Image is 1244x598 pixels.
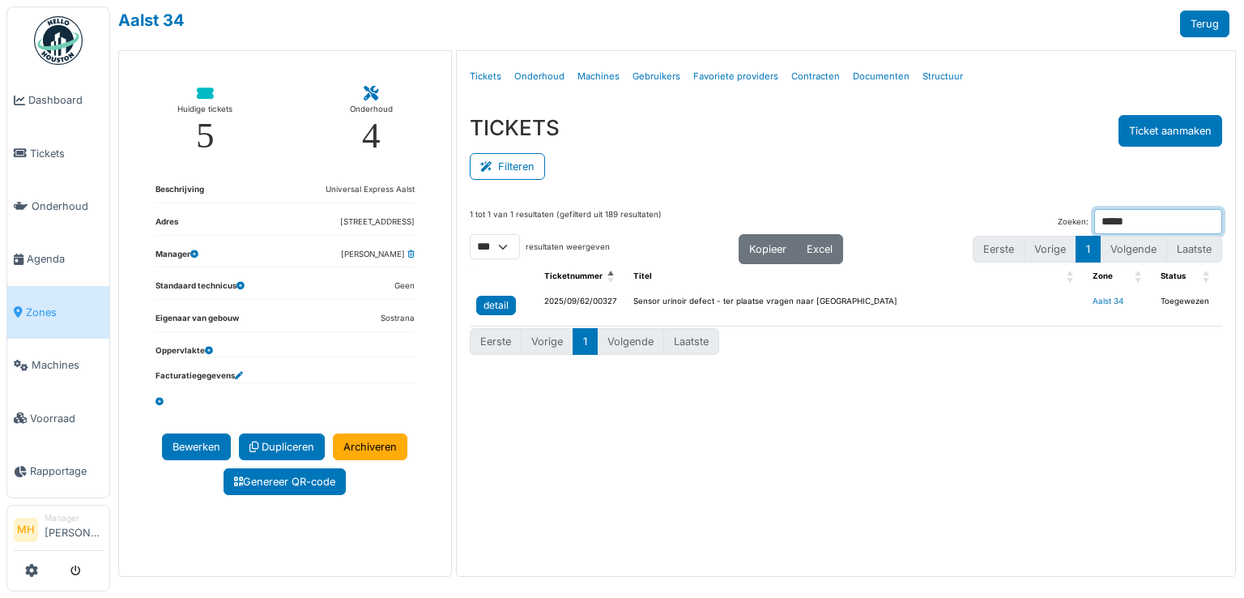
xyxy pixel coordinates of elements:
span: Tickets [30,146,103,161]
a: Archiveren [333,434,407,460]
a: Machines [571,58,626,96]
a: Documenten [846,58,916,96]
span: Zone: Activate to sort [1135,264,1144,289]
div: Huidige tickets [177,101,232,117]
a: Tickets [7,126,109,179]
a: Onderhoud 4 [337,74,406,167]
span: Onderhoud [32,199,103,214]
a: Dupliceren [239,434,325,460]
a: Dashboard [7,74,109,126]
a: Structuur [916,58,969,96]
button: Filteren [470,153,545,180]
label: Zoeken: [1058,216,1088,229]
a: detail [476,296,516,315]
button: Ticket aanmaken [1118,115,1222,147]
span: Ticketnummer [544,271,603,280]
dd: [PERSON_NAME] [341,249,415,261]
a: Machines [7,339,109,391]
span: Zones [26,305,103,320]
td: Toegewezen [1154,289,1222,327]
dt: Standaard technicus [155,280,245,299]
span: Titel [633,271,652,280]
button: Excel [796,234,843,264]
h3: TICKETS [470,115,560,140]
a: Rapportage [7,445,109,498]
span: Zone [1093,271,1113,280]
span: Dashboard [28,92,103,108]
nav: pagination [470,328,719,355]
a: Contracten [785,58,846,96]
span: Excel [807,243,833,255]
span: Titel: Activate to sort [1067,264,1076,289]
a: Gebruikers [626,58,687,96]
div: Manager [45,512,103,524]
a: Aalst 34 [1093,297,1123,305]
div: Onderhoud [350,101,393,117]
a: Onderhoud [7,180,109,233]
span: Agenda [27,251,103,267]
dd: [STREET_ADDRESS] [340,216,415,229]
a: Voorraad [7,391,109,444]
span: Rapportage [30,463,103,479]
span: Voorraad [30,411,103,426]
td: Sensor urinoir defect - ter plaatse vragen naar [GEOGRAPHIC_DATA] [627,289,1086,327]
button: Kopieer [739,234,797,264]
span: Status [1161,271,1186,280]
a: Tickets [463,58,508,96]
dd: Sostrana [381,313,415,325]
a: Agenda [7,233,109,285]
nav: pagination [973,236,1222,263]
dt: Eigenaar van gebouw [155,313,239,331]
div: 4 [362,117,381,154]
td: 2025/09/62/00327 [538,289,627,327]
dd: Geen [394,280,415,293]
span: Status: Activate to sort [1203,264,1212,289]
dt: Manager [155,249,198,267]
dt: Facturatiegegevens [155,370,243,382]
li: [PERSON_NAME] [45,512,103,547]
span: Kopieer [749,243,786,255]
div: detail [484,298,509,313]
a: Terug [1180,11,1229,37]
li: MH [14,518,38,542]
span: Machines [32,357,103,373]
a: Bewerken [162,434,231,460]
button: 1 [1076,236,1101,263]
dd: Universal Express Aalst [326,184,415,196]
label: resultaten weergeven [526,241,610,254]
button: 1 [573,328,598,355]
a: Onderhoud [508,58,571,96]
dt: Oppervlakte [155,345,213,357]
img: Badge_color-CXgf-gQk.svg [34,16,83,65]
a: Favoriete providers [687,58,785,96]
a: Aalst 34 [118,11,185,30]
a: Genereer QR-code [224,468,346,495]
a: Zones [7,286,109,339]
dt: Adres [155,216,178,235]
div: 5 [196,117,215,154]
div: 1 tot 1 van 1 resultaten (gefilterd uit 189 resultaten) [470,209,662,234]
dt: Beschrijving [155,184,204,203]
span: Ticketnummer: Activate to invert sorting [607,264,617,289]
a: Huidige tickets 5 [164,74,245,167]
a: MH Manager[PERSON_NAME] [14,512,103,551]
